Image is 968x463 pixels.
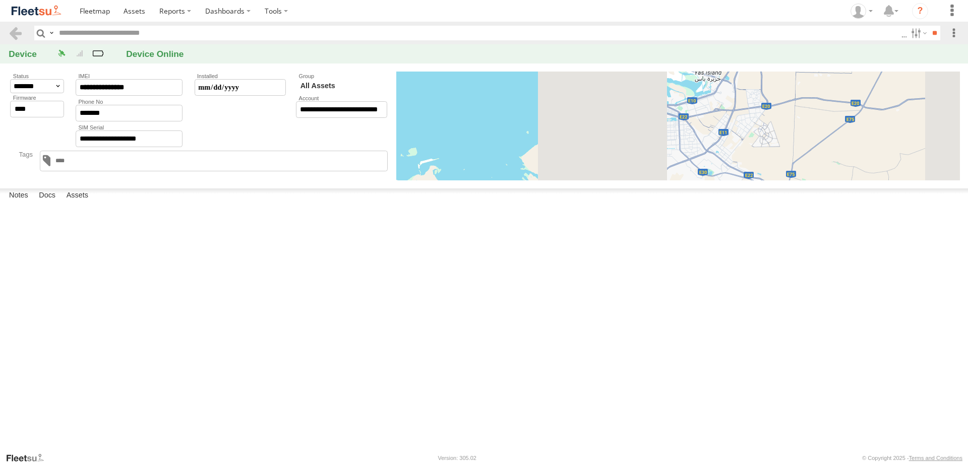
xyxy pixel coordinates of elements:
[90,47,106,59] div: 0.19
[34,188,60,203] label: Docs
[62,188,93,203] label: Assets
[912,3,928,19] i: ?
[4,188,33,203] label: Notes
[297,80,387,92] span: All Assets
[847,4,876,19] div: Muhammad Babar Raza
[296,73,387,79] label: Group
[438,455,476,461] div: Version: 305.02
[76,124,183,130] label: SIM Serial
[862,455,962,461] div: © Copyright 2025 -
[10,95,64,101] label: Firmware
[72,47,88,59] div: 5
[10,73,64,79] label: Status
[907,26,929,40] label: Search Filter Options
[47,26,55,40] label: Search Query
[76,73,183,79] label: IMEI
[10,4,63,18] img: fleetsu-logo-horizontal.svg
[909,455,962,461] a: Terms and Conditions
[6,453,52,463] a: Visit our Website
[296,95,387,101] label: Account
[8,26,23,40] a: Back to previous Page
[76,99,183,105] label: Phone No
